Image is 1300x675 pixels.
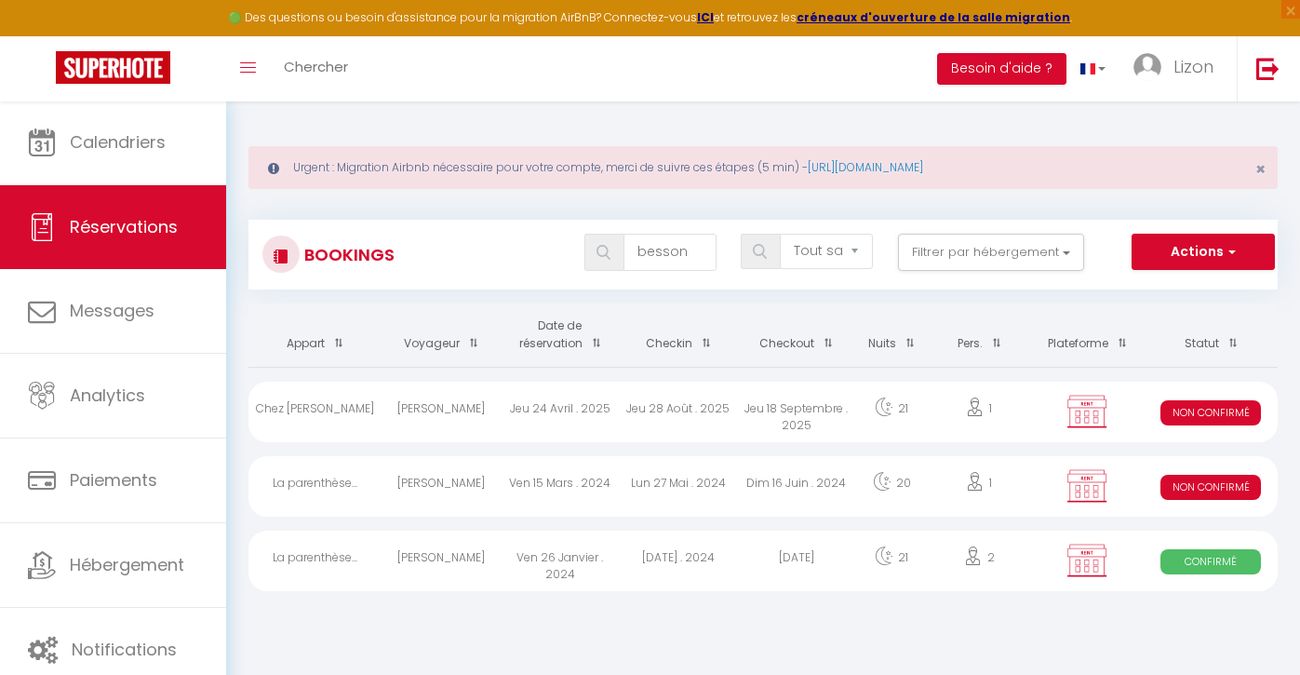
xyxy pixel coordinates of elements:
[1256,57,1280,80] img: logout
[1173,55,1213,78] span: Lizon
[737,304,855,367] th: Sort by checkout
[1031,304,1145,367] th: Sort by channel
[270,36,362,101] a: Chercher
[928,304,1031,367] th: Sort by people
[501,304,619,367] th: Sort by booking date
[797,9,1070,25] a: créneaux d'ouverture de la salle migration
[70,215,178,238] span: Réservations
[623,234,717,271] input: Chercher
[70,384,145,407] span: Analytics
[72,638,177,661] span: Notifications
[856,304,928,367] th: Sort by nights
[70,468,157,492] span: Paiements
[937,53,1066,85] button: Besoin d'aide ?
[1119,36,1237,101] a: ... Lizon
[70,553,184,576] span: Hébergement
[248,304,382,367] th: Sort by rentals
[15,7,71,63] button: Ouvrir le widget de chat LiveChat
[284,57,348,76] span: Chercher
[1144,304,1278,367] th: Sort by status
[248,146,1278,189] div: Urgent : Migration Airbnb nécessaire pour votre compte, merci de suivre ces étapes (5 min) -
[382,304,501,367] th: Sort by guest
[898,234,1084,271] button: Filtrer par hébergement
[1132,234,1275,271] button: Actions
[1255,157,1266,181] span: ×
[300,234,395,276] h3: Bookings
[1255,161,1266,178] button: Close
[70,299,154,322] span: Messages
[619,304,737,367] th: Sort by checkin
[1133,53,1161,81] img: ...
[697,9,714,25] a: ICI
[808,159,923,175] a: [URL][DOMAIN_NAME]
[70,130,166,154] span: Calendriers
[56,51,170,84] img: Super Booking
